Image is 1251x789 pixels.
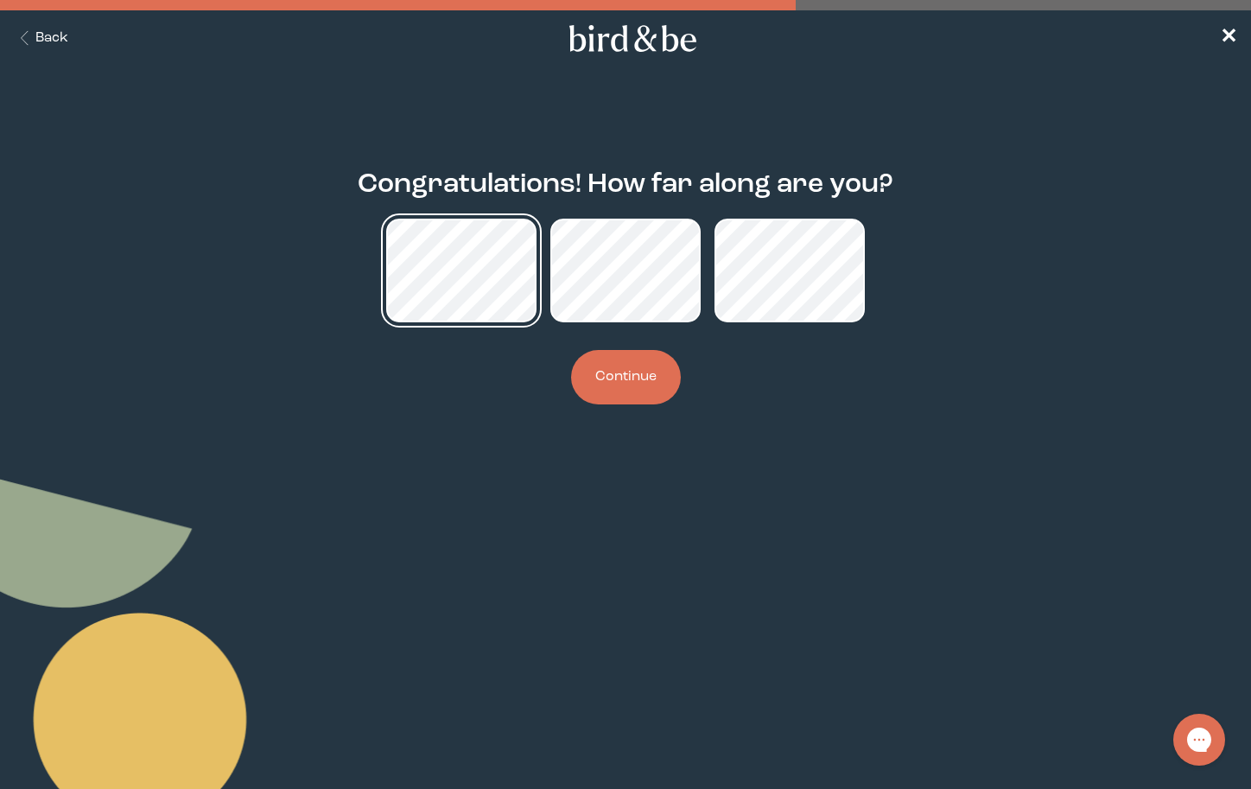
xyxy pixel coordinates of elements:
iframe: Gorgias live chat messenger [1165,708,1234,772]
span: ✕ [1220,28,1237,48]
button: Back Button [14,29,68,48]
a: ✕ [1220,23,1237,54]
h2: Congratulations! How far along are you? [358,165,893,205]
button: Continue [571,350,681,404]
